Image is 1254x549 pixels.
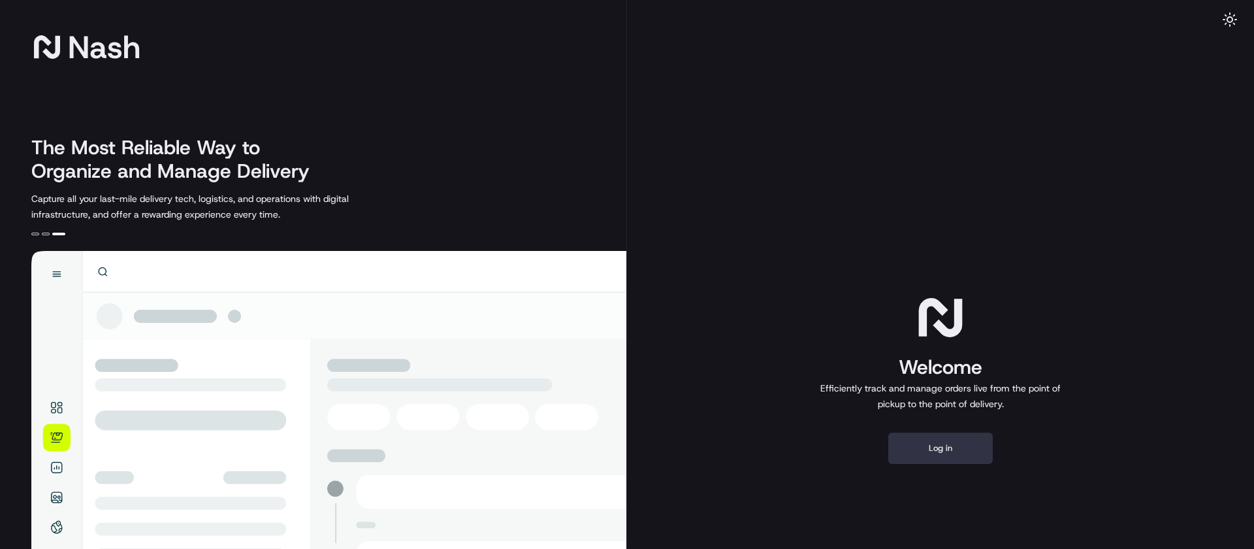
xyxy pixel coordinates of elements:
[68,34,140,60] span: Nash
[31,136,324,183] h2: The Most Reliable Way to Organize and Manage Delivery
[31,191,408,222] p: Capture all your last-mile delivery tech, logistics, and operations with digital infrastructure, ...
[815,380,1066,412] p: Efficiently track and manage orders live from the point of pickup to the point of delivery.
[815,354,1066,380] h1: Welcome
[888,433,993,464] button: Log in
